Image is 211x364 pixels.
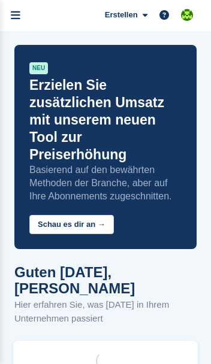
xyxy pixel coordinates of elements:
[29,215,114,235] button: Schau es dir an →
[14,264,197,296] h1: Guten [DATE], [PERSON_NAME]
[29,77,182,163] p: Erzielen Sie zusätzlichen Umsatz mit unserem neuen Tool zur Preiserhöhung
[29,62,48,74] div: NEU
[14,298,197,325] p: Hier erfahren Sie, was [DATE] in Ihrem Unternehmen passiert
[181,9,193,21] img: Stefano
[29,163,182,203] p: Basierend auf den bewährten Methoden der Branche, aber auf Ihre Abonnements zugeschnitten.
[105,9,138,21] span: Erstellen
